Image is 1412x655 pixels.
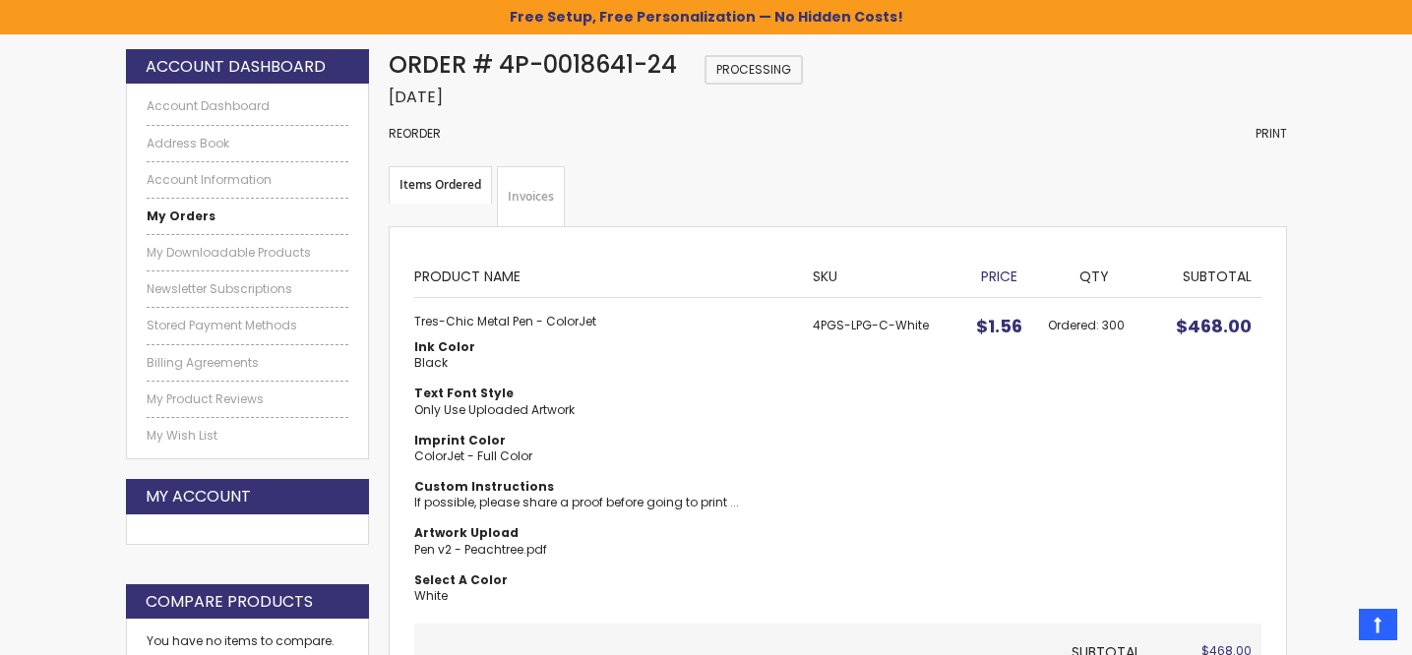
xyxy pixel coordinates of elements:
[147,281,349,297] a: Newsletter Subscriptions
[147,355,349,371] a: Billing Agreements
[414,479,793,495] dt: Custom Instructions
[147,98,349,114] a: Account Dashboard
[414,495,793,510] dd: If possible, please share a proof before going to print ...
[976,314,1022,338] span: $1.56
[803,298,960,624] td: 4PGS-LPG-C-White
[414,314,793,329] strong: Tres-Chic Metal Pen - ColorJet
[414,588,793,604] dd: White
[1102,317,1125,333] span: 300
[803,252,960,297] th: SKU
[414,572,793,588] dt: Select A Color
[414,525,793,541] dt: Artwork Upload
[1150,252,1261,297] th: Subtotal
[414,541,547,558] a: Pen v2 - Peachtree.pdf
[1250,602,1412,655] iframe: Google Customer Reviews
[414,433,793,448] dt: Imprint Color
[414,448,793,464] dd: ColorJet - Full Color
[414,386,793,401] dt: Text Font Style
[414,355,793,371] dd: Black
[389,125,441,142] a: Reorder
[389,86,443,108] span: [DATE]
[146,591,313,613] strong: Compare Products
[147,245,349,261] a: My Downloadable Products
[414,402,793,418] dd: Only Use Uploaded Artwork
[146,486,251,507] strong: My Account
[146,56,326,78] strong: Account Dashboard
[147,208,349,224] a: My Orders
[1048,317,1102,333] span: Ordered
[147,428,349,444] a: My Wish List
[961,252,1038,297] th: Price
[497,166,565,227] a: Invoices
[147,172,349,188] a: Account Information
[1256,126,1287,142] a: Print
[1176,314,1252,338] span: $468.00
[147,318,349,333] a: Stored Payment Methods
[414,339,793,355] dt: Ink Color
[147,208,215,224] strong: My Orders
[389,166,492,204] strong: Items Ordered
[1038,252,1150,297] th: Qty
[389,48,677,81] span: Order # 4P-0018641-24
[414,252,803,297] th: Product Name
[147,136,349,151] a: Address Book
[147,391,349,407] a: My Product Reviews
[705,55,803,85] span: Processing
[1256,125,1287,142] span: Print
